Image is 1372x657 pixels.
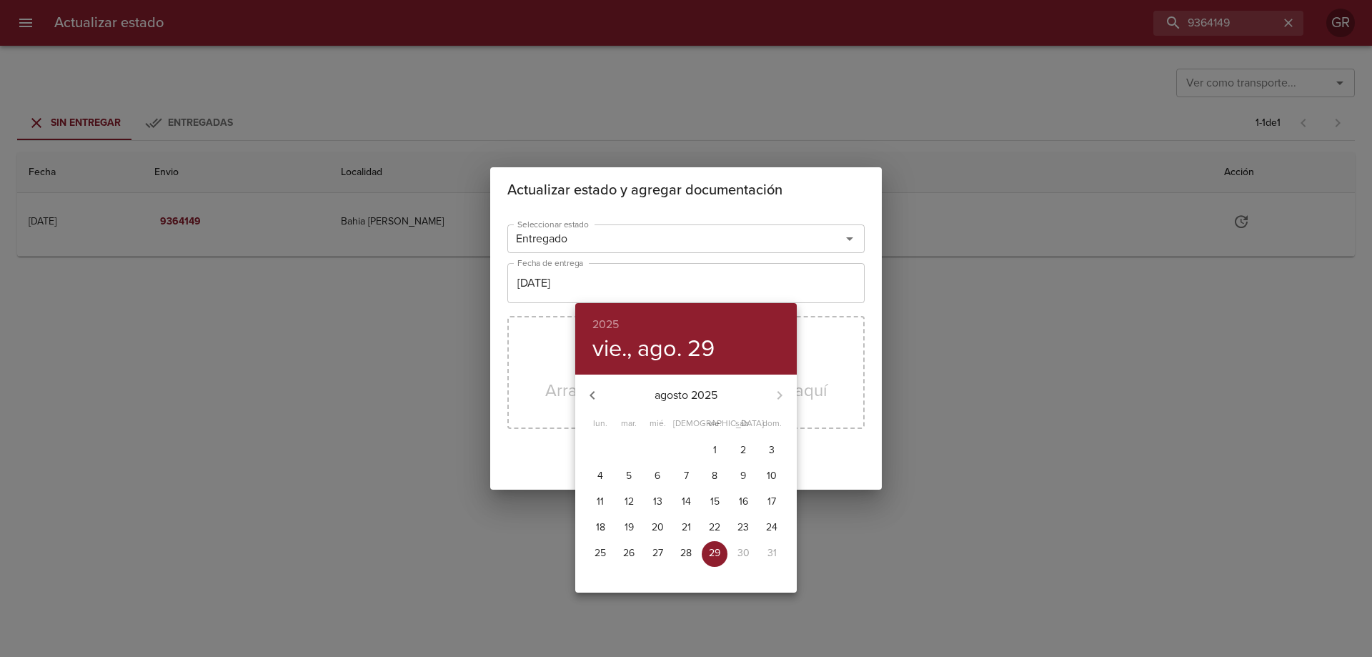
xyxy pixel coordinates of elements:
[595,546,606,560] p: 25
[709,546,720,560] p: 29
[592,335,715,363] button: vie., ago. 29
[730,438,756,464] button: 2
[587,490,613,515] button: 11
[759,438,785,464] button: 3
[645,515,670,541] button: 20
[592,315,619,335] button: 2025
[737,520,749,535] p: 23
[682,520,691,535] p: 21
[645,417,670,431] span: mié.
[626,469,632,483] p: 5
[730,417,756,431] span: sáb.
[739,495,748,509] p: 16
[767,469,777,483] p: 10
[730,464,756,490] button: 9
[645,464,670,490] button: 6
[655,469,660,483] p: 6
[625,520,634,535] p: 19
[712,469,717,483] p: 8
[653,495,662,509] p: 13
[766,520,777,535] p: 24
[587,417,613,431] span: lun.
[673,490,699,515] button: 14
[597,469,603,483] p: 4
[597,495,604,509] p: 11
[709,520,720,535] p: 22
[587,541,613,567] button: 25
[702,464,727,490] button: 8
[673,464,699,490] button: 7
[596,520,605,535] p: 18
[645,490,670,515] button: 13
[759,490,785,515] button: 17
[767,495,776,509] p: 17
[682,495,691,509] p: 14
[710,495,720,509] p: 15
[652,520,664,535] p: 20
[702,417,727,431] span: vie.
[740,443,746,458] p: 2
[713,443,717,458] p: 1
[684,469,689,483] p: 7
[702,490,727,515] button: 15
[616,490,642,515] button: 12
[759,515,785,541] button: 24
[645,541,670,567] button: 27
[702,438,727,464] button: 1
[616,541,642,567] button: 26
[673,515,699,541] button: 21
[616,515,642,541] button: 19
[680,546,692,560] p: 28
[702,541,727,567] button: 29
[610,387,762,404] p: agosto 2025
[616,417,642,431] span: mar.
[759,464,785,490] button: 10
[702,515,727,541] button: 22
[740,469,746,483] p: 9
[730,515,756,541] button: 23
[730,490,756,515] button: 16
[587,464,613,490] button: 4
[616,464,642,490] button: 5
[652,546,663,560] p: 27
[769,443,775,458] p: 3
[623,546,635,560] p: 26
[759,417,785,431] span: dom.
[625,495,634,509] p: 12
[587,515,613,541] button: 18
[673,417,699,431] span: [DEMOGRAPHIC_DATA].
[673,541,699,567] button: 28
